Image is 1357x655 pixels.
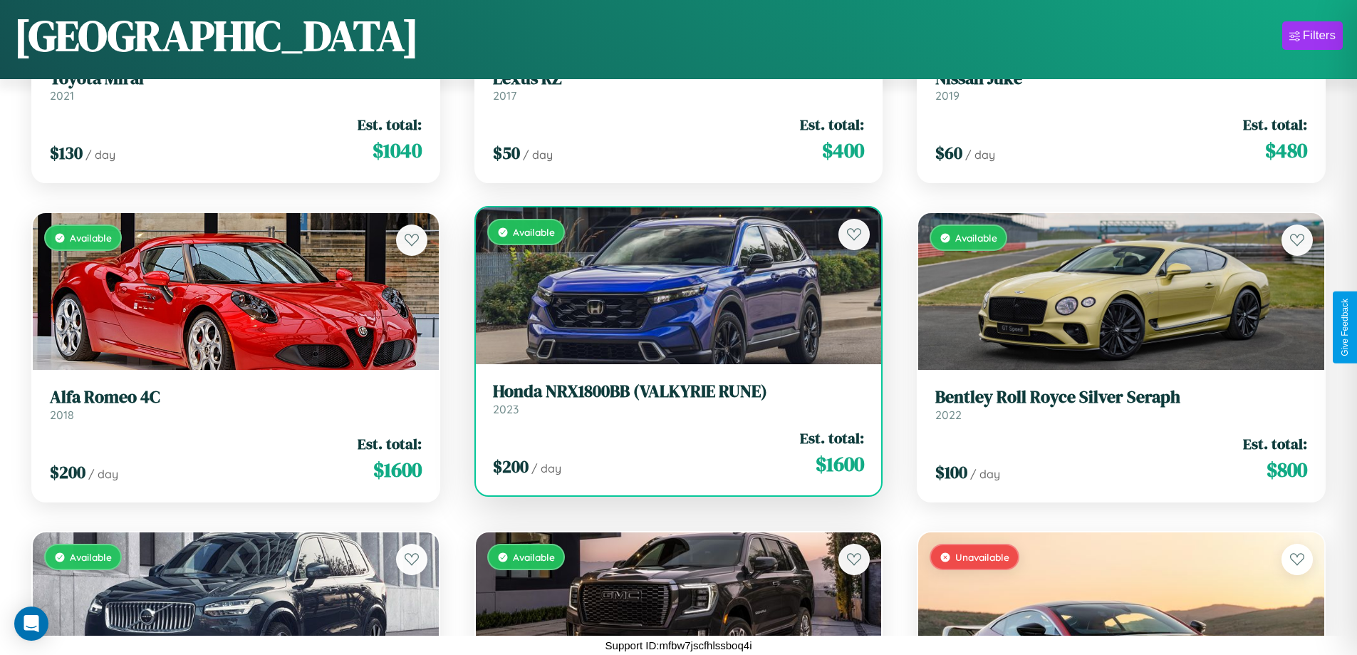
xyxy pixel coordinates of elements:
[970,467,1000,481] span: / day
[955,551,1009,563] span: Unavailable
[493,68,865,103] a: Lexus RZ2017
[800,114,864,135] span: Est. total:
[935,141,962,165] span: $ 60
[1243,433,1307,454] span: Est. total:
[493,455,529,478] span: $ 200
[1282,21,1343,50] button: Filters
[935,387,1307,408] h3: Bentley Roll Royce Silver Seraph
[1303,29,1336,43] div: Filters
[50,88,74,103] span: 2021
[935,387,1307,422] a: Bentley Roll Royce Silver Seraph2022
[935,408,962,422] span: 2022
[935,88,960,103] span: 2019
[358,433,422,454] span: Est. total:
[70,232,112,244] span: Available
[523,148,553,162] span: / day
[1340,299,1350,356] div: Give Feedback
[88,467,118,481] span: / day
[800,428,864,448] span: Est. total:
[373,136,422,165] span: $ 1040
[1267,455,1307,484] span: $ 800
[373,455,422,484] span: $ 1600
[14,607,48,641] div: Open Intercom Messenger
[935,68,1307,103] a: Nissan Juke2019
[965,148,995,162] span: / day
[493,402,519,416] span: 2023
[50,387,422,408] h3: Alfa Romeo 4C
[513,551,555,563] span: Available
[822,136,864,165] span: $ 400
[50,408,74,422] span: 2018
[605,636,752,655] p: Support ID: mfbw7jscfhlssboq4i
[1243,114,1307,135] span: Est. total:
[493,88,516,103] span: 2017
[493,381,865,416] a: Honda NRX1800BB (VALKYRIE RUNE)2023
[1265,136,1307,165] span: $ 480
[50,387,422,422] a: Alfa Romeo 4C2018
[50,141,83,165] span: $ 130
[85,148,115,162] span: / day
[50,460,85,484] span: $ 200
[70,551,112,563] span: Available
[816,450,864,478] span: $ 1600
[955,232,997,244] span: Available
[935,460,967,484] span: $ 100
[493,141,520,165] span: $ 50
[493,381,865,402] h3: Honda NRX1800BB (VALKYRIE RUNE)
[14,6,419,65] h1: [GEOGRAPHIC_DATA]
[531,461,561,475] span: / day
[358,114,422,135] span: Est. total:
[50,68,422,103] a: Toyota Mirai2021
[513,226,555,238] span: Available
